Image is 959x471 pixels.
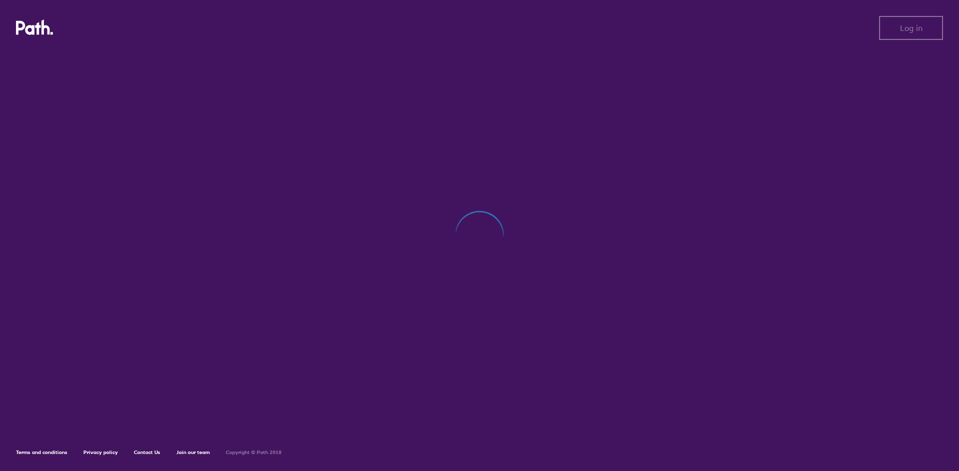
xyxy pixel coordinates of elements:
[226,450,282,456] h6: Copyright © Path 2018
[134,449,160,456] a: Contact Us
[879,16,943,40] button: Log in
[176,449,210,456] a: Join our team
[83,449,118,456] a: Privacy policy
[900,23,923,32] span: Log in
[16,449,67,456] a: Terms and conditions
